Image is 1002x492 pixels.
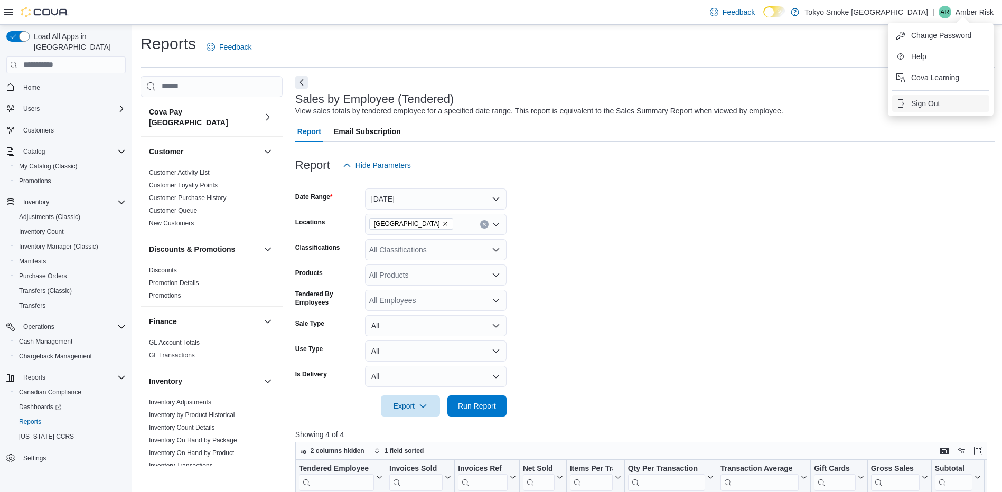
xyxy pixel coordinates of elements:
a: Inventory by Product Historical [149,411,235,419]
span: Canadian Compliance [15,386,126,399]
button: Reports [11,414,130,429]
button: Transaction Average [720,463,807,490]
button: Run Report [447,395,507,417]
span: Report [297,121,321,142]
span: [GEOGRAPHIC_DATA] [374,219,440,229]
a: Customer Purchase History [149,194,227,202]
span: Transfers (Classic) [19,287,72,295]
span: Operations [23,323,54,331]
span: AR [940,6,949,18]
button: Discounts & Promotions [149,244,259,254]
span: Hide Parameters [355,160,411,171]
span: Transfers [19,301,45,310]
a: Inventory Adjustments [149,399,211,406]
span: Inventory On Hand by Product [149,449,234,457]
span: New Customers [149,219,194,228]
div: Invoices Sold [389,463,443,490]
span: Inventory Count [15,225,126,238]
span: Inventory Count [19,228,64,236]
button: Tendered Employee [299,463,382,490]
label: Use Type [295,345,323,353]
span: Customers [23,126,54,135]
span: Transfers (Classic) [15,285,126,297]
div: Amber Risk [939,6,951,18]
div: Qty Per Transaction [628,463,705,474]
span: My Catalog (Classic) [15,160,126,173]
div: View sales totals by tendered employee for a specified date range. This report is equivalent to t... [295,106,783,117]
button: Cova Pay [GEOGRAPHIC_DATA] [261,111,274,124]
span: Canadian Compliance [19,388,81,396]
span: 2 columns hidden [311,447,364,455]
span: My Catalog (Classic) [19,162,78,171]
button: Adjustments (Classic) [11,210,130,224]
span: Cash Management [15,335,126,348]
button: Users [2,101,130,116]
div: Transaction Average [720,463,799,490]
div: Net Sold [522,463,554,490]
div: Qty Per Transaction [628,463,705,490]
h3: Sales by Employee (Tendered) [295,93,454,106]
button: 1 field sorted [370,444,428,457]
a: Inventory Count Details [149,424,215,431]
button: Cova Learning [892,69,989,86]
div: Tendered Employee [299,463,374,474]
span: Manifests [15,255,126,268]
h3: Inventory [149,376,182,386]
div: Customer [141,166,283,234]
button: Gift Cards [814,463,864,490]
div: Invoices Ref [458,463,507,474]
span: Reports [15,415,126,428]
a: Inventory On Hand by Product [149,449,234,457]
label: Classifications [295,243,340,252]
span: Inventory by Product Historical [149,411,235,419]
button: Settings [2,450,130,466]
button: Customer [261,145,274,158]
span: North Bay Lakeshore [369,218,453,230]
div: Transaction Average [720,463,799,474]
button: Inventory [149,376,259,386]
span: Inventory On Hand by Package [149,436,237,444]
button: Operations [2,319,130,334]
div: Finance [141,336,283,366]
button: Keyboard shortcuts [938,444,951,457]
a: Dashboards [15,401,65,413]
img: Cova [21,7,69,17]
button: Open list of options [492,271,500,279]
button: Items Per Transaction [569,463,621,490]
button: Transfers (Classic) [11,283,130,298]
label: Is Delivery [295,370,327,379]
a: New Customers [149,220,194,227]
span: [US_STATE] CCRS [19,432,74,441]
label: Products [295,269,323,277]
a: Inventory Transactions [149,462,213,469]
span: 1 field sorted [385,447,424,455]
div: Items Per Transaction [569,463,612,474]
button: [US_STATE] CCRS [11,429,130,444]
a: Adjustments (Classic) [15,211,85,223]
span: Reports [23,373,45,382]
span: Promotions [19,177,51,185]
div: Gross Sales [871,463,920,490]
button: Cash Management [11,334,130,349]
button: Chargeback Management [11,349,130,364]
button: Transfers [11,298,130,313]
button: All [365,340,507,362]
div: Gift Cards [814,463,856,474]
a: Promotion Details [149,279,199,287]
span: Inventory [23,198,49,206]
span: Catalog [23,147,45,156]
span: Settings [19,451,126,465]
button: Open list of options [492,245,500,254]
button: Reports [19,371,50,384]
div: Tendered Employee [299,463,374,490]
button: Users [19,102,44,115]
h3: Cova Pay [GEOGRAPHIC_DATA] [149,107,259,128]
a: Chargeback Management [15,350,96,363]
button: Export [381,395,440,417]
button: Inventory Manager (Classic) [11,239,130,254]
button: Help [892,48,989,65]
span: Promotions [15,175,126,187]
span: Dashboards [19,403,61,411]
